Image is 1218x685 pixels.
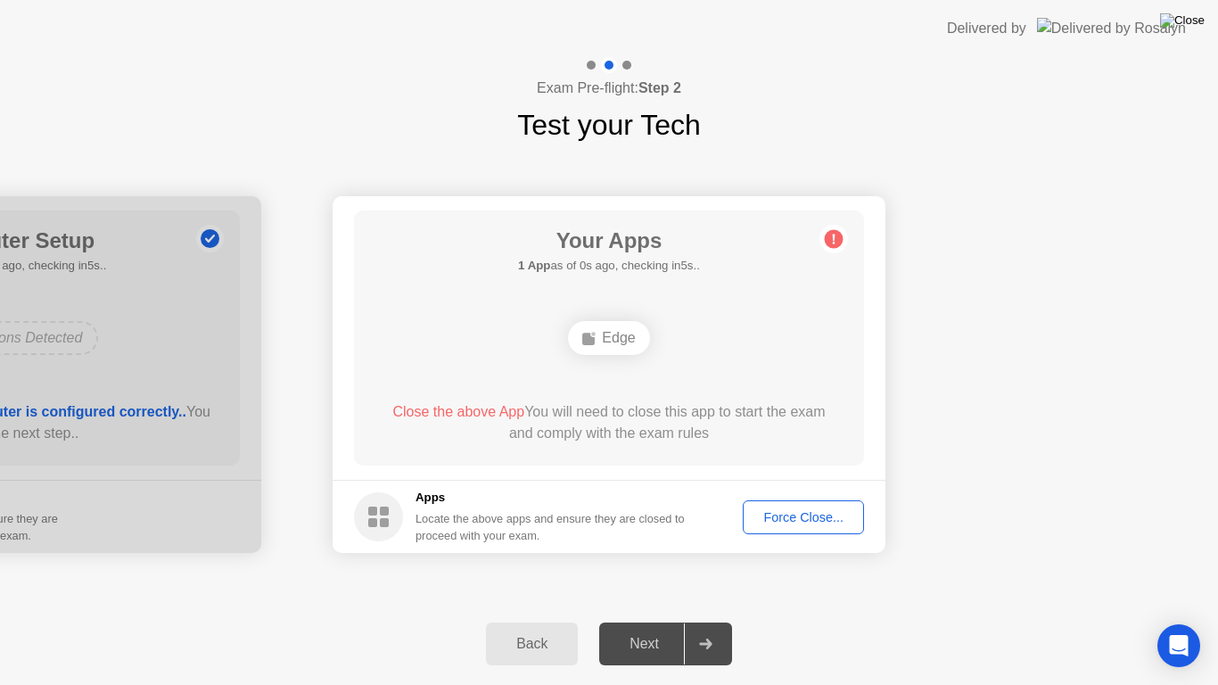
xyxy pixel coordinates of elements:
div: You will need to close this app to start the exam and comply with the exam rules [380,401,839,444]
h5: Apps [416,489,686,507]
button: Force Close... [743,500,864,534]
h5: as of 0s ago, checking in5s.. [518,257,700,275]
h1: Your Apps [518,225,700,257]
div: Delivered by [947,18,1026,39]
div: Back [491,636,572,652]
div: Force Close... [749,510,858,524]
div: Edge [568,321,649,355]
img: Delivered by Rosalyn [1037,18,1186,38]
h1: Test your Tech [517,103,701,146]
b: 1 App [518,259,550,272]
div: Locate the above apps and ensure they are closed to proceed with your exam. [416,510,686,544]
div: Next [605,636,684,652]
div: Open Intercom Messenger [1157,624,1200,667]
span: Close the above App [392,404,524,419]
button: Next [599,623,732,665]
h4: Exam Pre-flight: [537,78,681,99]
button: Back [486,623,578,665]
img: Close [1160,13,1205,28]
b: Step 2 [638,80,681,95]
